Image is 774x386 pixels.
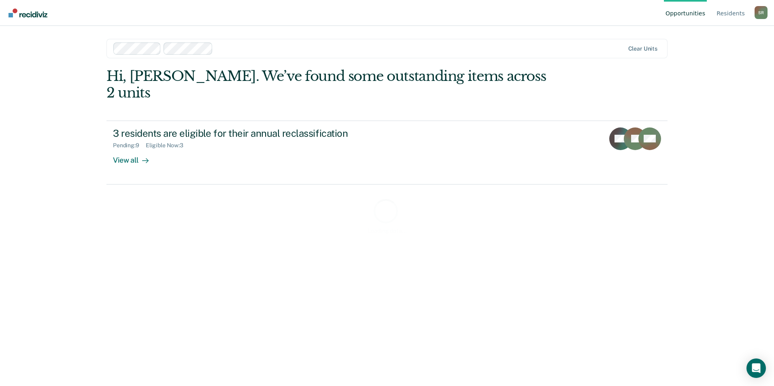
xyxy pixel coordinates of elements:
[755,6,768,19] button: Profile dropdown button
[755,6,768,19] div: S R
[9,8,47,17] img: Recidiviz
[628,45,658,52] div: Clear units
[746,358,766,378] div: Open Intercom Messenger
[368,227,406,234] div: Loading data...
